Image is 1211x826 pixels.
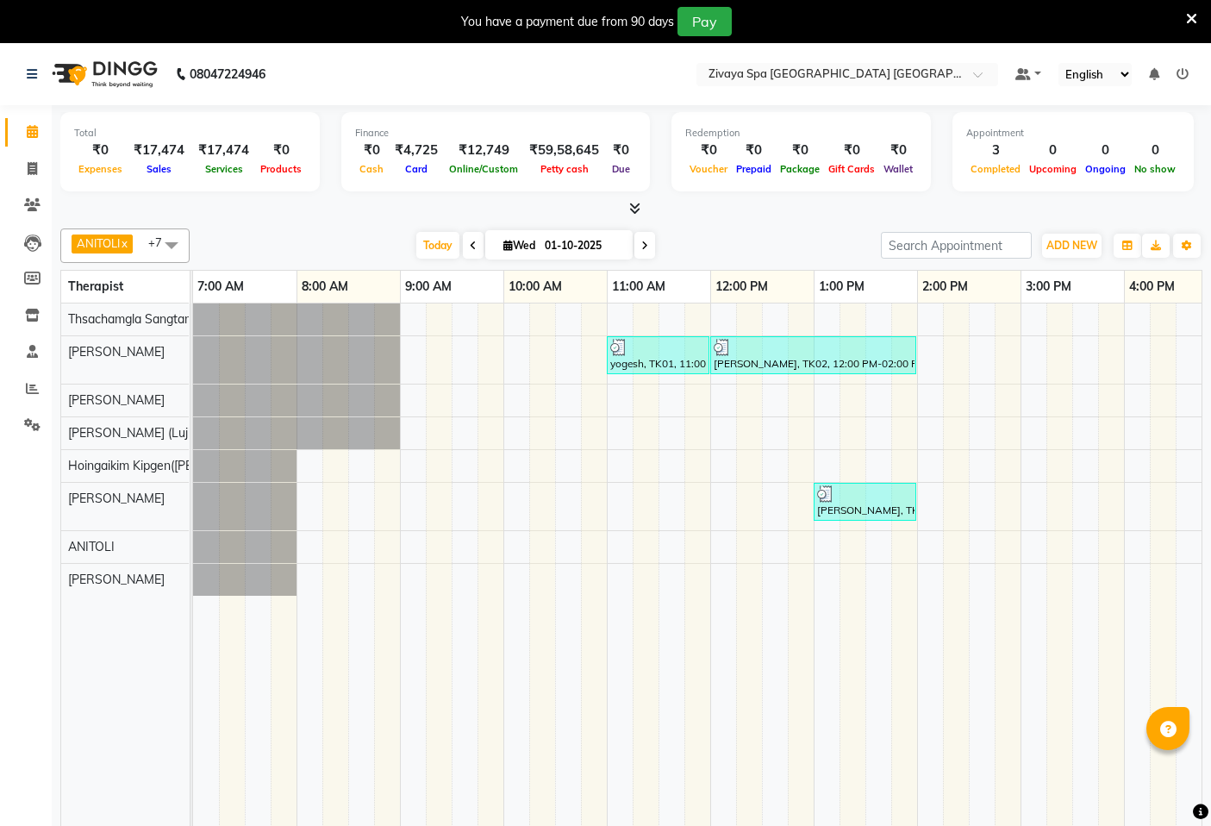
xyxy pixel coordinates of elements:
button: Pay [677,7,732,36]
div: ₹0 [879,141,917,160]
a: 7:00 AM [193,274,248,299]
div: Total [74,126,306,141]
span: Services [201,163,247,175]
div: 0 [1130,141,1180,160]
div: Redemption [685,126,917,141]
span: Sales [142,163,176,175]
span: Today [416,232,459,259]
div: ₹12,749 [445,141,522,160]
b: 08047224946 [190,50,265,98]
span: [PERSON_NAME] [68,572,165,587]
span: Petty cash [536,163,593,175]
div: ₹0 [776,141,824,160]
a: 10:00 AM [504,274,566,299]
span: No show [1130,163,1180,175]
span: Gift Cards [824,163,879,175]
a: x [120,236,128,250]
span: Therapist [68,278,123,294]
input: Search Appointment [881,232,1032,259]
div: ₹0 [355,141,388,160]
span: Card [401,163,432,175]
span: Upcoming [1025,163,1081,175]
span: Online/Custom [445,163,522,175]
span: [PERSON_NAME] [68,491,165,506]
button: ADD NEW [1042,234,1102,258]
div: [PERSON_NAME], TK03, 01:00 PM-02:00 PM, Swedish De-Stress - 60 Mins [815,485,914,518]
span: Package [776,163,824,175]
a: 2:00 PM [918,274,972,299]
div: ₹59,58,645 [522,141,606,160]
div: ₹17,474 [191,141,256,160]
input: 2025-10-01 [540,233,626,259]
div: 0 [1081,141,1130,160]
a: 11:00 AM [608,274,670,299]
span: Completed [966,163,1025,175]
div: ₹0 [732,141,776,160]
div: ₹4,725 [388,141,445,160]
img: logo [44,50,162,98]
div: ₹0 [685,141,732,160]
span: Hoingaikim Kipgen([PERSON_NAME]) [68,458,274,473]
div: You have a payment due from 90 days [461,13,674,31]
div: Finance [355,126,636,141]
span: Products [256,163,306,175]
a: 4:00 PM [1125,274,1179,299]
span: [PERSON_NAME] (Lujik) [68,425,200,441]
span: +7 [148,235,175,249]
span: ADD NEW [1046,239,1097,252]
a: 8:00 AM [297,274,353,299]
span: Cash [355,163,388,175]
div: ₹0 [824,141,879,160]
div: ₹17,474 [127,141,191,160]
div: 0 [1025,141,1081,160]
div: [PERSON_NAME], TK02, 12:00 PM-02:00 PM, The Healing Touch - 120 Mins [712,339,914,372]
a: 12:00 PM [711,274,772,299]
span: [PERSON_NAME] [68,392,165,408]
a: 9:00 AM [401,274,456,299]
div: 3 [966,141,1025,160]
span: Ongoing [1081,163,1130,175]
div: yogesh, TK01, 11:00 AM-12:00 PM, Fusion Therapy - 60 Mins [609,339,708,372]
div: ₹0 [256,141,306,160]
span: Wed [499,239,540,252]
span: Thsachamgla Sangtam (Achum) [68,311,244,327]
span: Due [608,163,634,175]
span: [PERSON_NAME] [68,344,165,360]
span: ANITOLI [77,236,120,250]
span: Prepaid [732,163,776,175]
span: ANITOLI [68,539,115,554]
span: Expenses [74,163,127,175]
span: Wallet [879,163,917,175]
a: 3:00 PM [1021,274,1076,299]
div: ₹0 [606,141,636,160]
div: Appointment [966,126,1180,141]
div: ₹0 [74,141,127,160]
iframe: chat widget [1139,757,1194,809]
span: Voucher [685,163,732,175]
a: 1:00 PM [815,274,869,299]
